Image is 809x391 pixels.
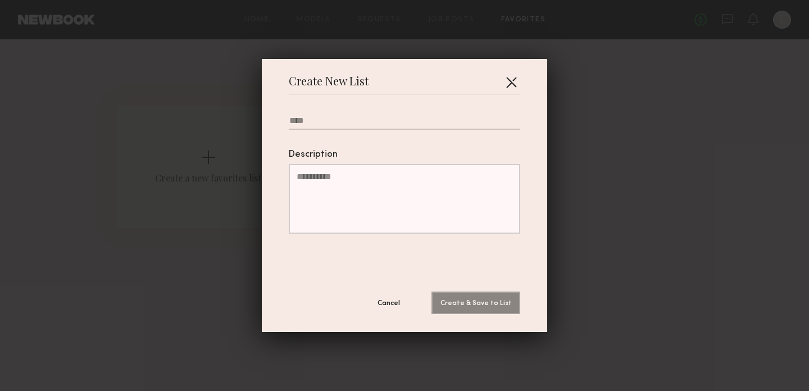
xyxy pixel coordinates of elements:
[431,292,520,314] button: Create & Save to List
[289,150,520,160] div: Description
[289,164,520,234] textarea: Description
[502,73,520,91] button: Close
[289,77,369,94] span: Create New List
[355,292,422,314] button: Cancel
